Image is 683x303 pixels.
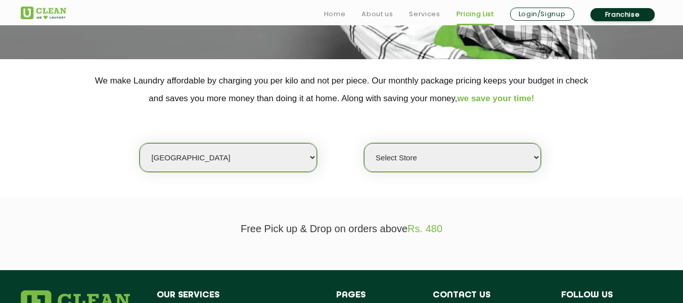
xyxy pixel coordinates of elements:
a: Login/Signup [510,8,574,21]
p: We make Laundry affordable by charging you per kilo and not per piece. Our monthly package pricin... [21,72,663,107]
a: About us [361,8,393,20]
img: UClean Laundry and Dry Cleaning [21,7,66,19]
span: we save your time! [458,94,534,103]
a: Services [409,8,440,20]
a: Franchise [590,8,655,21]
p: Free Pick up & Drop on orders above [21,223,663,235]
a: Home [324,8,346,20]
span: Rs. 480 [407,223,442,234]
a: Pricing List [457,8,494,20]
